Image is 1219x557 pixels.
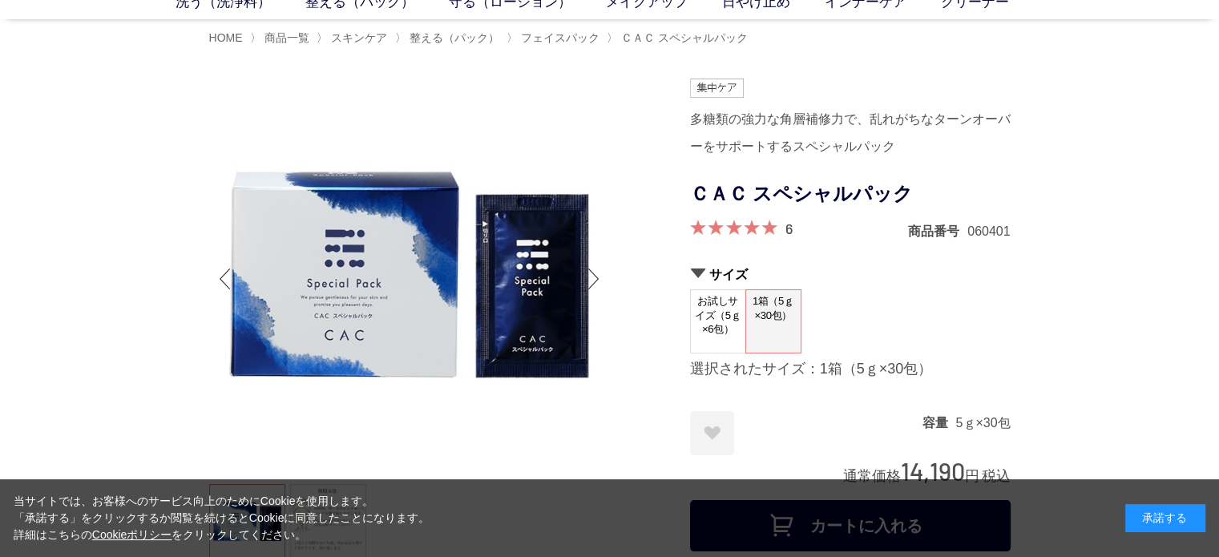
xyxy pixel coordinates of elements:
[785,220,793,237] a: 6
[618,31,748,44] a: ＣＡＣ スペシャルパック
[922,414,955,431] dt: 容量
[578,247,610,311] div: Next slide
[901,456,965,486] span: 14,190
[690,411,734,455] a: お気に入りに登録する
[955,414,1010,431] dd: 5ｇ×30包
[92,528,172,541] a: Cookieポリシー
[843,468,901,484] span: 通常価格
[406,31,499,44] a: 整える（パック）
[982,468,1011,484] span: 税込
[250,30,313,46] li: 〉
[690,106,1011,160] div: 多糖類の強力な角層補修力で、乱れがちなターンオーバーをサポートするスペシャルパック
[1125,504,1205,532] div: 承諾する
[690,79,745,98] img: 集中ケア
[690,176,1011,212] h1: ＣＡＣ スペシャルパック
[328,31,387,44] a: スキンケア
[691,290,745,341] span: お試しサイズ（5ｇ×6包）
[395,30,503,46] li: 〉
[507,30,603,46] li: 〉
[746,290,801,336] span: 1箱（5ｇ×30包）
[317,30,391,46] li: 〉
[410,31,499,44] span: 整える（パック）
[331,31,387,44] span: スキンケア
[967,223,1010,240] dd: 060401
[521,31,599,44] span: フェイスパック
[690,266,1011,283] h2: サイズ
[607,30,752,46] li: 〉
[14,493,430,543] div: 当サイトでは、お客様へのサービス向上のためにCookieを使用します。 「承諾する」をクリックするか閲覧を続けるとCookieに同意したことになります。 詳細はこちらの をクリックしてください。
[261,31,309,44] a: 商品一覧
[621,31,748,44] span: ＣＡＣ スペシャルパック
[518,31,599,44] a: フェイスパック
[908,223,967,240] dt: 商品番号
[209,247,241,311] div: Previous slide
[209,79,610,479] img: ＣＡＣ スペシャルパック 1箱（5ｇ×30包）
[690,360,1011,379] div: 選択されたサイズ：1箱（5ｇ×30包）
[965,468,979,484] span: 円
[209,31,243,44] a: HOME
[264,31,309,44] span: 商品一覧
